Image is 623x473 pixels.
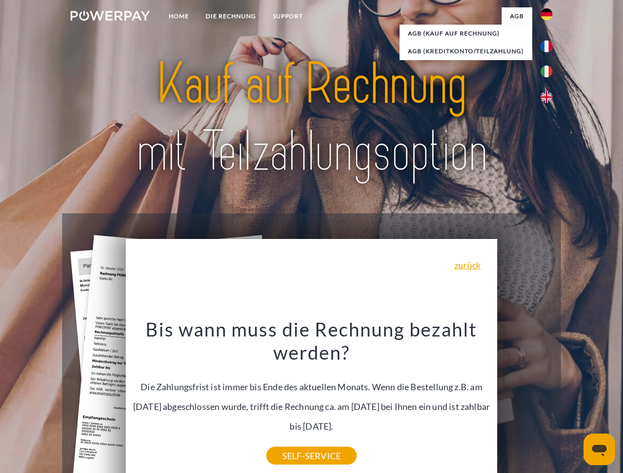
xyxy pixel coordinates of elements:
[541,91,552,103] img: en
[197,7,264,25] a: DIE RECHNUNG
[541,66,552,77] img: it
[266,447,357,465] a: SELF-SERVICE
[541,8,552,20] img: de
[541,40,552,52] img: fr
[94,47,529,189] img: title-powerpay_de.svg
[400,25,532,42] a: AGB (Kauf auf Rechnung)
[160,7,197,25] a: Home
[132,317,492,456] div: Die Zahlungsfrist ist immer bis Ende des aktuellen Monats. Wenn die Bestellung z.B. am [DATE] abg...
[454,261,480,270] a: zurück
[264,7,311,25] a: SUPPORT
[400,42,532,60] a: AGB (Kreditkonto/Teilzahlung)
[584,434,615,465] iframe: Schaltfläche zum Öffnen des Messaging-Fensters
[502,7,532,25] a: agb
[132,317,492,365] h3: Bis wann muss die Rechnung bezahlt werden?
[71,11,150,21] img: logo-powerpay-white.svg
